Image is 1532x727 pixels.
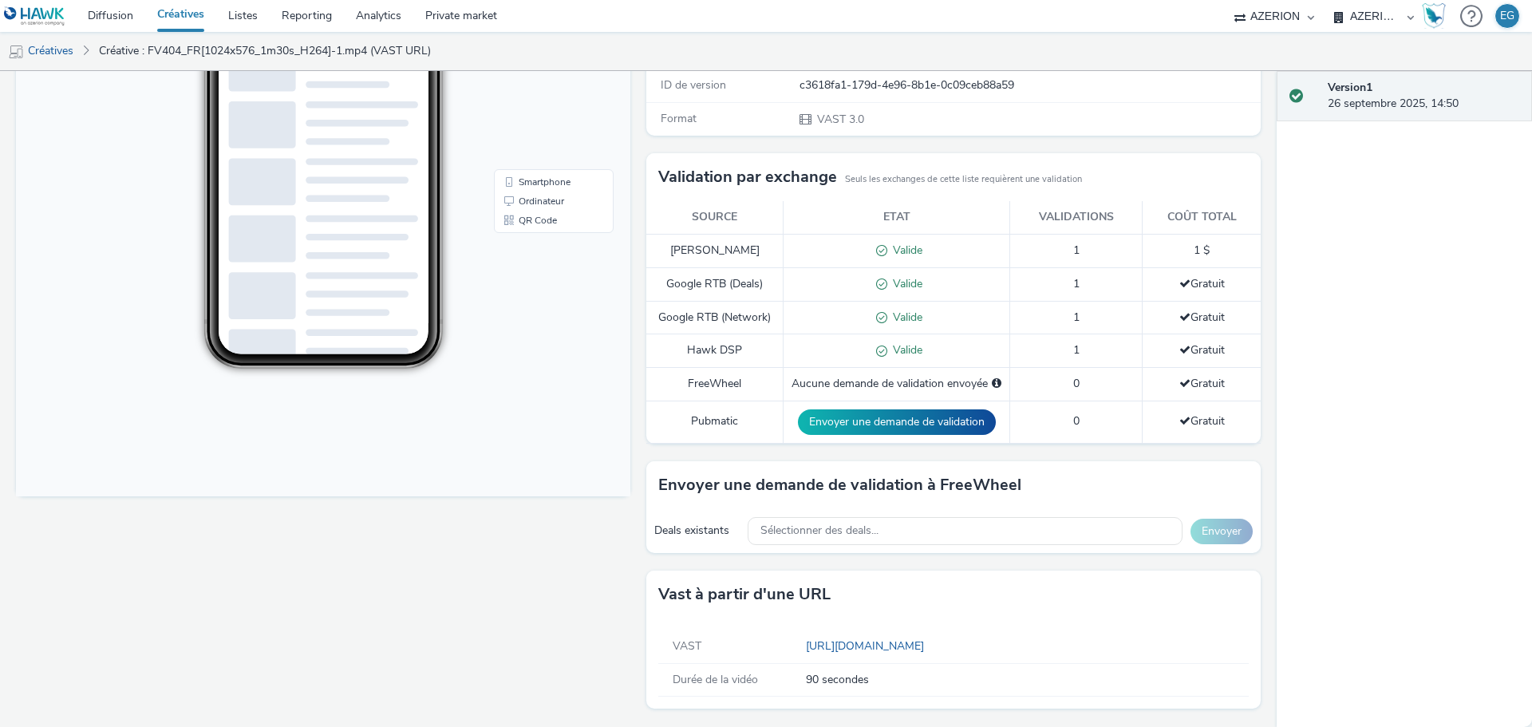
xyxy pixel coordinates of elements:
[1179,342,1225,358] span: Gratuit
[661,111,697,126] span: Format
[646,301,784,334] td: Google RTB (Network)
[4,6,65,26] img: undefined Logo
[806,672,1243,688] span: 90 secondes
[654,523,740,539] div: Deals existants
[1179,276,1225,291] span: Gratuit
[481,369,594,388] li: QR Code
[503,354,548,364] span: Ordinateur
[1179,310,1225,325] span: Gratuit
[1073,376,1080,391] span: 0
[658,473,1021,497] h3: Envoyer une demande de validation à FreeWheel
[815,112,864,127] span: VAST 3.0
[646,334,784,368] td: Hawk DSP
[503,335,555,345] span: Smartphone
[1073,310,1080,325] span: 1
[1143,201,1261,234] th: Coût total
[992,376,1001,392] div: Sélectionnez un deal ci-dessous et cliquez sur Envoyer pour envoyer une demande de validation à F...
[658,583,831,606] h3: Vast à partir d'une URL
[1422,3,1452,29] a: Hawk Academy
[661,77,726,93] span: ID de version
[1500,4,1514,28] div: EG
[658,165,837,189] h3: Validation par exchange
[806,638,930,654] a: [URL][DOMAIN_NAME]
[1194,243,1210,258] span: 1 $
[1328,80,1519,113] div: 26 septembre 2025, 14:50
[646,234,784,267] td: [PERSON_NAME]
[91,32,439,70] a: Créative : FV404_FR[1024x576_1m30s_H264]-1.mp4 (VAST URL)
[845,173,1082,186] small: Seuls les exchanges de cette liste requièrent une validation
[784,201,1010,234] th: Etat
[646,401,784,443] td: Pubmatic
[887,342,922,358] span: Valide
[887,243,922,258] span: Valide
[646,267,784,301] td: Google RTB (Deals)
[800,77,1259,93] div: c3618fa1-179d-4e96-8b1e-0c09ceb88a59
[798,409,996,435] button: Envoyer une demande de validation
[219,61,237,70] span: 13:14
[1328,80,1372,95] strong: Version 1
[1073,413,1080,429] span: 0
[503,373,541,383] span: QR Code
[646,201,784,234] th: Source
[646,368,784,401] td: FreeWheel
[1190,519,1253,544] button: Envoyer
[673,672,758,687] span: Durée de la vidéo
[1010,201,1143,234] th: Validations
[1073,342,1080,358] span: 1
[1179,376,1225,391] span: Gratuit
[1179,413,1225,429] span: Gratuit
[1073,276,1080,291] span: 1
[1073,243,1080,258] span: 1
[1422,3,1446,29] img: Hawk Academy
[8,44,24,60] img: mobile
[760,524,879,538] span: Sélectionner des deals...
[887,276,922,291] span: Valide
[481,350,594,369] li: Ordinateur
[792,376,1001,392] div: Aucune demande de validation envoyée
[673,638,701,654] span: VAST
[887,310,922,325] span: Valide
[481,330,594,350] li: Smartphone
